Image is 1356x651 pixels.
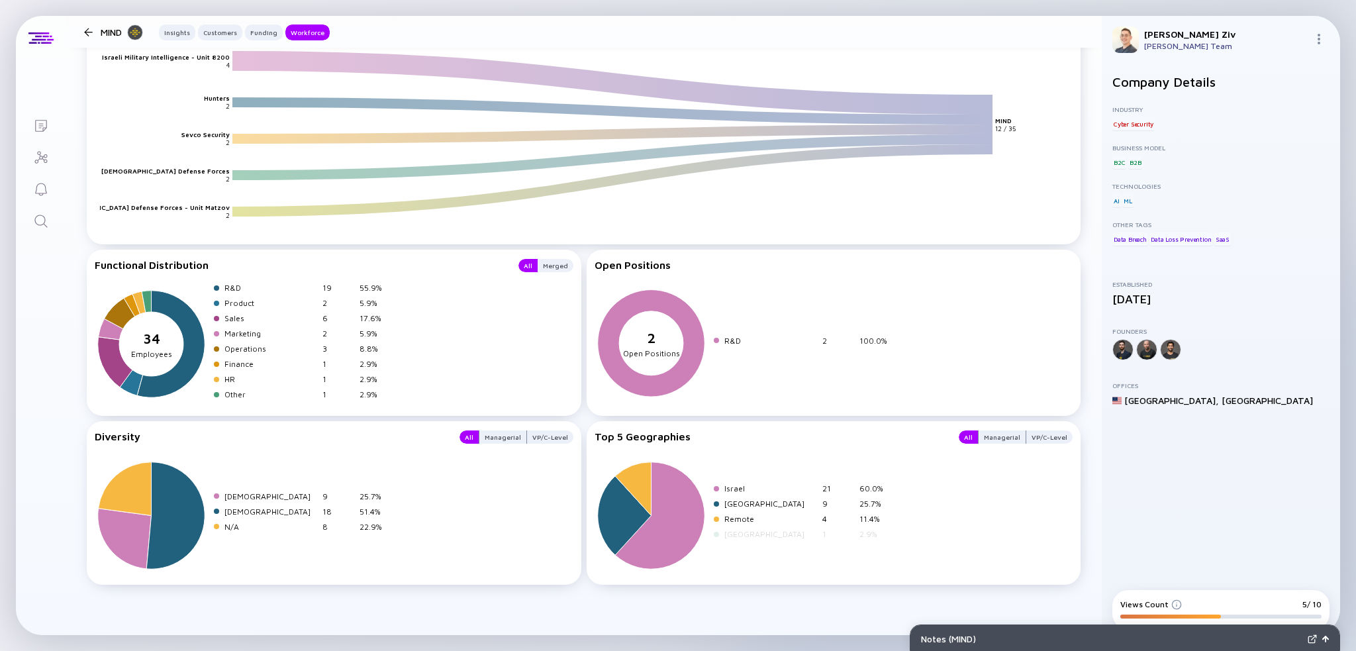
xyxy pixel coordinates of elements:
a: Reminders [16,172,66,204]
button: Funding [245,25,283,40]
div: 17.6% [360,313,391,323]
div: 8.8% [360,344,391,354]
div: 6 [322,313,354,323]
div: 1 [322,389,354,399]
div: 1 [322,359,354,369]
div: Sales [224,313,317,323]
div: [GEOGRAPHIC_DATA] , [1124,395,1219,406]
text: [DEMOGRAPHIC_DATA] Defense Forces [101,167,230,175]
div: [GEOGRAPHIC_DATA] [1222,395,1313,406]
div: 11.4% [859,514,891,524]
div: Finance [224,359,317,369]
div: ML [1122,194,1134,207]
div: 1 [322,374,354,384]
div: Cyber Security [1112,117,1155,130]
tspan: 34 [143,331,160,347]
div: SaaS [1214,232,1231,246]
div: Offices [1112,381,1330,389]
div: 2.9% [360,389,391,399]
div: Managerial [479,430,526,444]
text: Hunters [204,94,230,102]
div: MIND [101,24,143,40]
div: Industry [1112,105,1330,113]
tspan: Open Positions [622,348,679,358]
div: 100.0% [859,336,891,346]
img: Open Notes [1322,636,1329,642]
div: AI [1112,194,1121,207]
div: Established [1112,280,1330,288]
div: Product [224,298,317,308]
text: [DEMOGRAPHIC_DATA] Defense Forces - Unit Matzov [54,203,230,211]
button: Merged [538,259,573,272]
div: Customers [198,26,242,39]
div: 8 [322,522,354,532]
div: 9 [322,491,354,501]
button: VP/C-Level [1026,430,1073,444]
div: 2.9% [360,359,391,369]
div: 2.9% [360,374,391,384]
div: 60.0% [859,483,891,493]
button: Managerial [479,430,527,444]
div: 51.4% [360,507,391,517]
a: Investor Map [16,140,66,172]
div: 25.7% [360,491,391,501]
button: All [959,430,978,444]
div: 1 [822,529,854,539]
div: HR [224,374,317,384]
div: Business Model [1112,144,1330,152]
div: [DATE] [1112,292,1330,306]
div: [DEMOGRAPHIC_DATA] [224,491,317,501]
a: Search [16,204,66,236]
div: 22.9% [360,522,391,532]
text: MIND [995,117,1012,125]
div: 25.7% [859,499,891,509]
div: Views Count [1120,599,1182,609]
text: 2 [226,102,230,110]
div: B2C [1112,156,1126,169]
button: Managerial [978,430,1026,444]
div: Funding [245,26,283,39]
text: 12 / 35 [995,125,1016,132]
div: Data Loss Prevention [1149,232,1212,246]
div: 4 [822,514,854,524]
div: N/A [224,522,317,532]
div: B2B [1128,156,1142,169]
div: 2 [822,336,854,346]
div: R&D [224,283,317,293]
div: R&D [724,336,817,346]
div: 2 [322,328,354,338]
text: Sevco Security [181,130,230,138]
div: 21 [822,483,854,493]
text: Israeli Military Intelligence - Unit 8200 [102,53,230,61]
div: Open Positions [595,259,1073,271]
div: [GEOGRAPHIC_DATA] [724,499,817,509]
div: Remote [724,514,817,524]
div: Israel [724,483,817,493]
div: Functional Distribution [95,259,505,272]
div: Marketing [224,328,317,338]
img: Omer Profile Picture [1112,26,1139,53]
div: Other [224,389,317,399]
div: 5.9% [360,298,391,308]
div: VP/C-Level [527,430,573,444]
div: [GEOGRAPHIC_DATA] [724,529,817,539]
button: Insights [159,25,195,40]
div: 9 [822,499,854,509]
img: Expand Notes [1308,634,1317,644]
div: Founders [1112,327,1330,335]
div: Insights [159,26,195,39]
div: [DEMOGRAPHIC_DATA] [224,507,317,517]
div: Managerial [979,430,1026,444]
div: 55.9% [360,283,391,293]
div: Other Tags [1112,221,1330,228]
div: 2 [322,298,354,308]
div: 2.9% [859,529,891,539]
button: Workforce [285,25,330,40]
div: Operations [224,344,317,354]
button: All [518,259,538,272]
div: Notes ( MIND ) [921,633,1302,644]
img: Menu [1314,34,1324,44]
